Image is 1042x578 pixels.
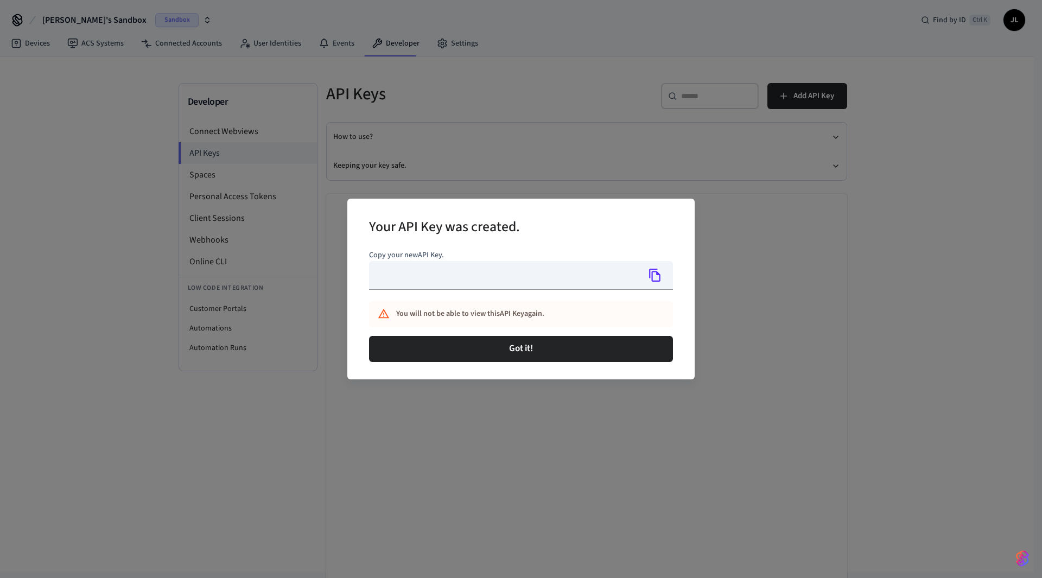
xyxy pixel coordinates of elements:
img: SeamLogoGradient.69752ec5.svg [1016,550,1029,567]
h2: Your API Key was created. [369,212,520,245]
button: Got it! [369,336,673,362]
p: Copy your new API Key . [369,250,673,261]
div: You will not be able to view this API Key again. [396,304,625,324]
button: Copy [644,264,666,287]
